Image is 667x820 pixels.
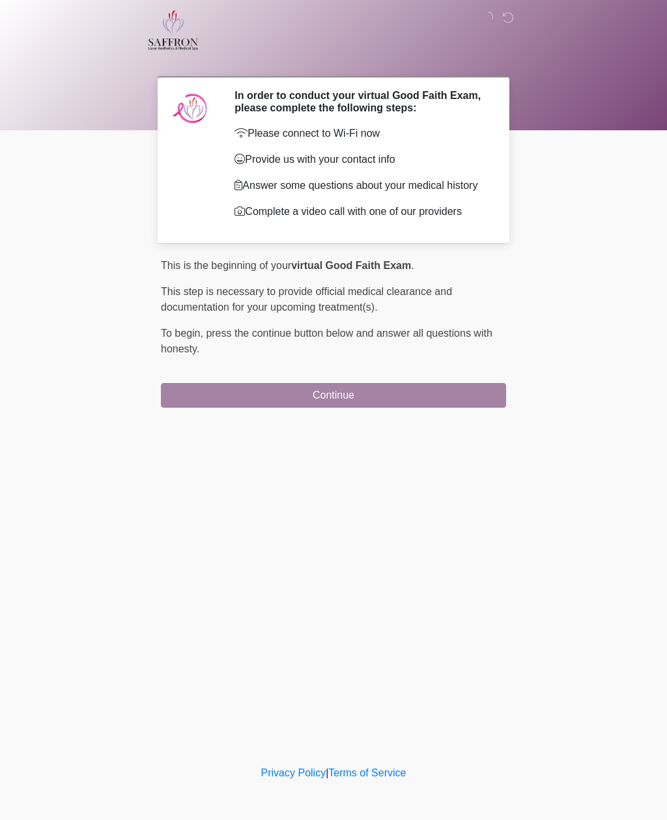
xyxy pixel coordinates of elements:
[328,767,406,778] a: Terms of Service
[161,286,452,313] span: This step is necessary to provide official medical clearance and documentation for your upcoming ...
[161,328,492,354] span: press the continue button below and answer all questions with honesty.
[148,10,199,50] img: Saffron Laser Aesthetics and Medical Spa Logo
[161,383,506,408] button: Continue
[234,204,487,219] p: Complete a video call with one of our providers
[234,89,487,114] h2: In order to conduct your virtual Good Faith Exam, please complete the following steps:
[291,260,411,271] strong: virtual Good Faith Exam
[234,126,487,141] p: Please connect to Wi-Fi now
[411,260,414,271] span: .
[326,767,328,778] a: |
[161,260,291,271] span: This is the beginning of your
[234,178,487,193] p: Answer some questions about your medical history
[161,328,206,339] span: To begin,
[234,152,487,167] p: Provide us with your contact info
[261,767,326,778] a: Privacy Policy
[171,89,210,128] img: Agent Avatar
